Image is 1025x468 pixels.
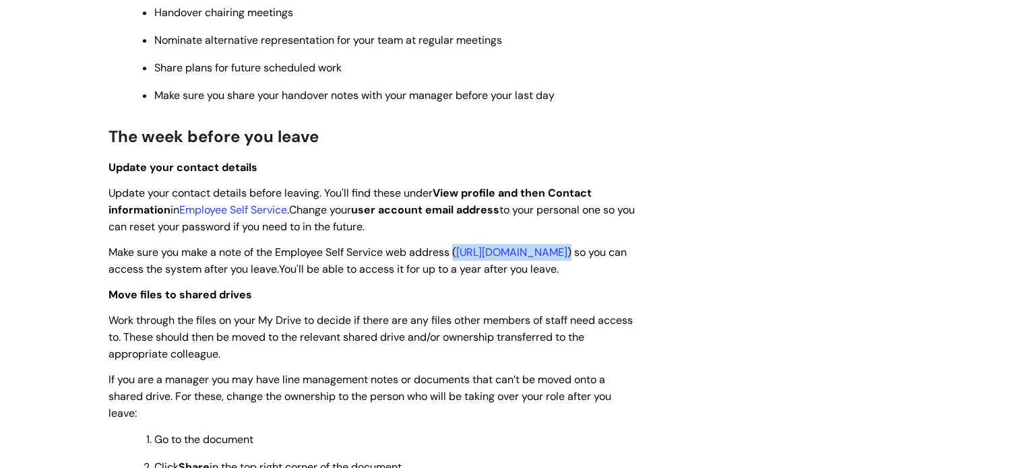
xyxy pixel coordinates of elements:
[154,432,253,446] span: Go to the document
[154,61,342,75] span: Share plans for future scheduled work
[108,288,252,302] span: Move files to shared drives
[179,203,287,217] a: Employee Self Service
[108,372,611,420] span: If you are a manager you may have line management notes or documents that can’t be moved onto a s...
[279,262,559,276] span: You'll be able to access it for up to a year after you leave.
[456,245,567,259] a: [URL][DOMAIN_NAME]
[108,126,319,147] span: The week before you leave
[154,5,293,20] span: Handover chairing meetings
[108,160,257,174] span: Update your contact details
[108,245,627,276] span: Make sure you make a note of the Employee Self Service web address ( ) so you can access the syst...
[351,203,499,217] strong: user account email address
[154,33,502,47] span: Nominate alternative representation for your team at regular meetings
[108,313,633,361] span: Work through the files on your My Drive to decide if there are any files other members of staff n...
[108,203,635,234] span: Change your to your personal one so you can reset your password if you need to in the future.
[108,186,592,217] span: Update your contact details before leaving. You'll find these under in .
[154,88,555,102] span: Make sure you share your handover notes with your manager before your last day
